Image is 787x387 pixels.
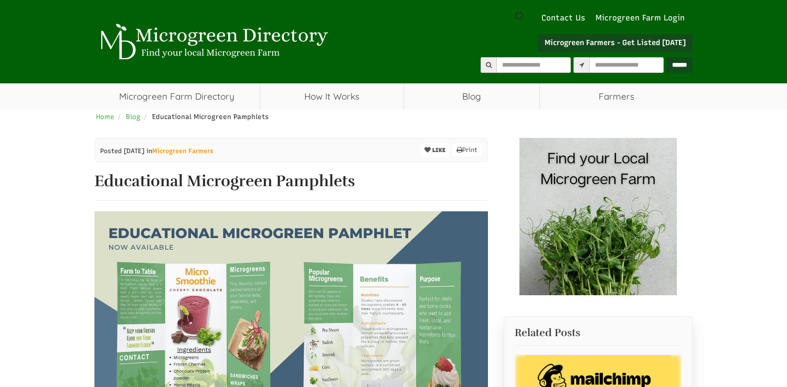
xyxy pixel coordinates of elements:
img: Microgreen Directory [94,24,331,60]
button: LIKE [421,144,449,157]
a: Microgreen Farm Directory [94,83,260,110]
a: Microgreen Farmers - Get Listed [DATE] [538,34,693,52]
span: Posted [100,147,122,155]
a: Microgreen Farm Login [595,13,690,24]
span: Farmers [540,83,693,110]
a: Home [96,113,114,121]
a: Print [452,144,482,156]
img: Banner Ad [519,138,677,295]
h1: Educational Microgreen Pamphlets [94,173,488,190]
a: Microgreen Farmers [152,147,214,155]
a: Blog [126,113,141,121]
span: [DATE] [124,147,144,155]
a: Contact Us [536,13,590,24]
a: Blog [404,83,540,110]
span: in [146,146,214,156]
span: Educational Microgreen Pamphlets [152,113,269,121]
a: How It Works [260,83,403,110]
span: LIKE [431,147,445,154]
h2: Related Posts [515,327,682,339]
